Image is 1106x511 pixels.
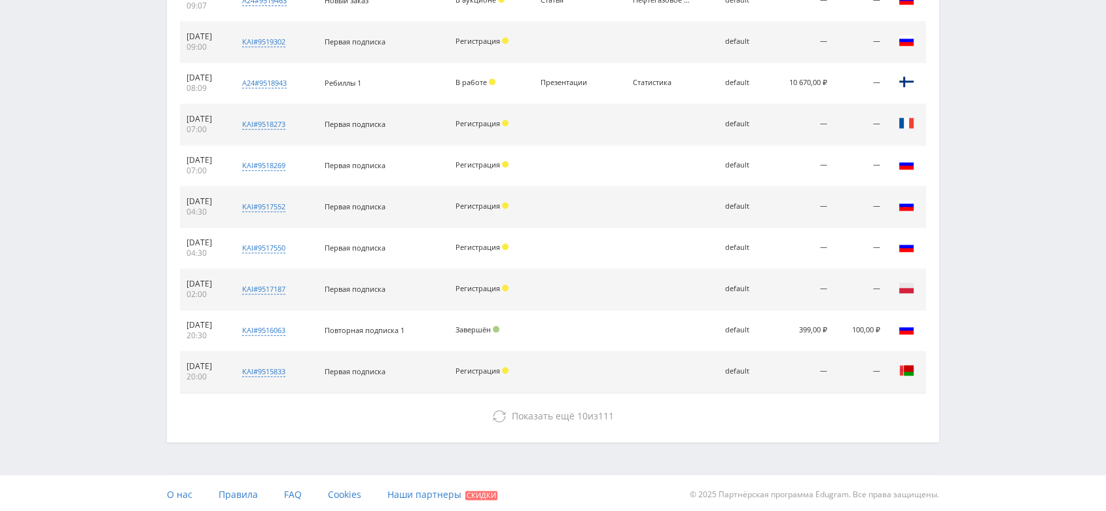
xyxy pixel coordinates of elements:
img: rus.png [899,33,914,48]
span: Повторная подписка 1 [325,325,404,335]
span: Первая подписка [325,37,385,46]
span: Завершён [455,325,491,334]
div: [DATE] [187,114,223,124]
span: 111 [598,410,614,422]
img: rus.png [899,239,914,255]
td: — [834,269,887,310]
span: 10 [577,410,588,422]
div: Презентации [541,79,599,87]
span: Первая подписка [325,202,385,211]
span: Регистрация [455,201,500,211]
td: — [768,228,834,269]
button: Показать ещё 10из111 [180,403,926,429]
img: blr.png [899,362,914,378]
span: Регистрация [455,36,500,46]
div: default [724,285,762,293]
span: Показать ещё [512,410,575,422]
div: [DATE] [187,155,223,166]
div: kai#9518273 [242,119,285,130]
span: Ребиллы 1 [325,78,361,88]
td: — [768,269,834,310]
div: kai#9517187 [242,284,285,294]
td: — [834,145,887,186]
span: Первая подписка [325,119,385,129]
span: Холд [502,285,508,291]
div: a24#9518943 [242,78,287,88]
td: 100,00 ₽ [834,310,887,351]
div: default [724,37,762,46]
span: Скидки [465,491,497,500]
span: Регистрация [455,283,500,293]
span: Первая подписка [325,160,385,170]
span: О нас [167,488,192,501]
span: Первая подписка [325,366,385,376]
span: Cookies [328,488,361,501]
span: Холд [502,243,508,250]
div: 07:00 [187,166,223,176]
td: — [834,22,887,63]
span: Холд [502,161,508,167]
div: 04:30 [187,207,223,217]
td: 10 670,00 ₽ [768,63,834,104]
span: Регистрация [455,118,500,128]
div: kai#9517552 [242,202,285,212]
td: — [834,104,887,145]
div: 08:09 [187,83,223,94]
img: fin.png [899,74,914,90]
span: FAQ [284,488,302,501]
img: pol.png [899,280,914,296]
span: Холд [489,79,495,85]
span: Подтвержден [493,326,499,332]
td: — [768,22,834,63]
span: В работе [455,77,487,87]
div: kai#9517550 [242,243,285,253]
div: kai#9516063 [242,325,285,336]
div: default [724,326,762,334]
td: — [768,145,834,186]
img: fra.png [899,115,914,131]
div: 09:07 [187,1,223,11]
span: Наши партнеры [387,488,461,501]
div: [DATE] [187,279,223,289]
span: Регистрация [455,160,500,169]
div: kai#9519302 [242,37,285,47]
img: rus.png [899,156,914,172]
div: default [724,367,762,376]
td: — [768,104,834,145]
div: [DATE] [187,320,223,330]
div: [DATE] [187,361,223,372]
div: 02:00 [187,289,223,300]
div: [DATE] [187,238,223,248]
img: rus.png [899,321,914,337]
span: Холд [502,367,508,374]
div: default [724,120,762,128]
span: Регистрация [455,366,500,376]
span: Первая подписка [325,243,385,253]
img: rus.png [899,198,914,213]
td: — [768,186,834,228]
td: — [768,351,834,393]
div: 09:00 [187,42,223,52]
span: Холд [502,202,508,209]
span: Холд [502,37,508,44]
td: — [834,63,887,104]
span: Регистрация [455,242,500,252]
div: kai#9518269 [242,160,285,171]
div: default [724,243,762,252]
td: 399,00 ₽ [768,310,834,351]
td: — [834,228,887,269]
span: Холд [502,120,508,126]
div: Статистика [633,79,692,87]
div: default [724,202,762,211]
div: [DATE] [187,73,223,83]
div: 20:00 [187,372,223,382]
div: 20:30 [187,330,223,341]
div: 07:00 [187,124,223,135]
span: Первая подписка [325,284,385,294]
div: 04:30 [187,248,223,258]
div: kai#9515833 [242,366,285,377]
span: из [512,410,614,422]
td: — [834,351,887,393]
span: Правила [219,488,258,501]
div: default [724,161,762,169]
